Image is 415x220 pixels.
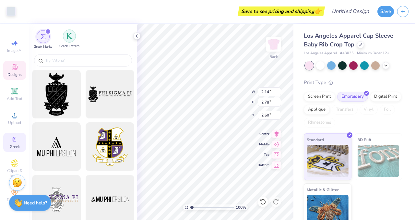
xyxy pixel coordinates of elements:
[357,51,389,56] span: Minimum Order: 12 +
[258,142,269,147] span: Middle
[41,34,46,39] img: Greek Marks Image
[7,197,22,202] span: Decorate
[59,44,79,49] span: Greek Letters
[236,204,246,210] span: 100 %
[307,136,324,143] span: Standard
[239,6,323,16] div: Save to see pricing and shipping
[377,6,394,17] button: Save
[3,168,26,178] span: Clipart & logos
[8,120,21,125] span: Upload
[66,33,73,39] img: Greek Letters Image
[358,136,371,143] span: 3D Puff
[358,145,399,177] img: 3D Puff
[314,7,321,15] span: 👉
[258,132,269,136] span: Center
[307,145,349,177] img: Standard
[7,72,22,77] span: Designs
[307,186,339,193] span: Metallic & Glitter
[258,153,269,157] span: Top
[304,32,393,48] span: Los Angeles Apparel Cap Sleeve Baby Rib Crop Top
[45,57,128,64] input: Try "Alpha"
[24,200,47,206] strong: Need help?
[340,51,354,56] span: # 43035
[360,105,378,115] div: Vinyl
[326,5,374,18] input: Untitled Design
[267,38,280,51] img: Back
[34,44,52,49] span: Greek Marks
[332,105,358,115] div: Transfers
[304,118,335,128] div: Rhinestones
[34,30,52,49] div: filter for Greek Marks
[380,105,395,115] div: Foil
[34,30,52,49] button: filter button
[304,79,402,86] div: Print Type
[7,96,22,101] span: Add Text
[59,30,79,49] button: filter button
[337,92,368,102] div: Embroidery
[10,144,20,149] span: Greek
[304,105,330,115] div: Applique
[304,92,335,102] div: Screen Print
[304,51,337,56] span: Los Angeles Apparel
[59,30,79,49] div: filter for Greek Letters
[269,54,278,60] div: Back
[370,92,401,102] div: Digital Print
[258,163,269,167] span: Bottom
[7,48,22,53] span: Image AI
